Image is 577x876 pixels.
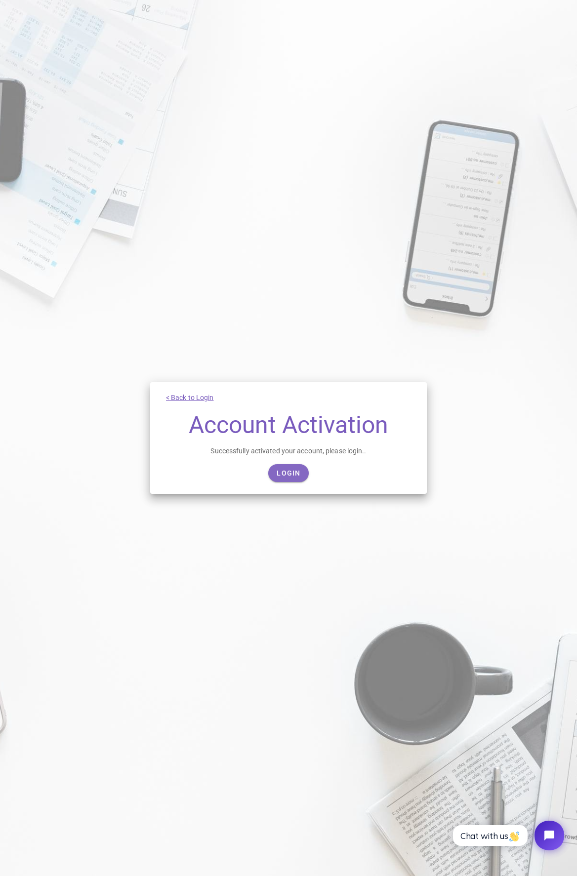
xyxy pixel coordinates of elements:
h1: Account Activation [166,413,411,438]
div: Successfully activated your account, please login.. [166,445,411,456]
a: Login [268,464,308,482]
a: < Back to Login [166,394,214,401]
span: Login [276,469,300,477]
iframe: Tidio Chat [442,812,573,859]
